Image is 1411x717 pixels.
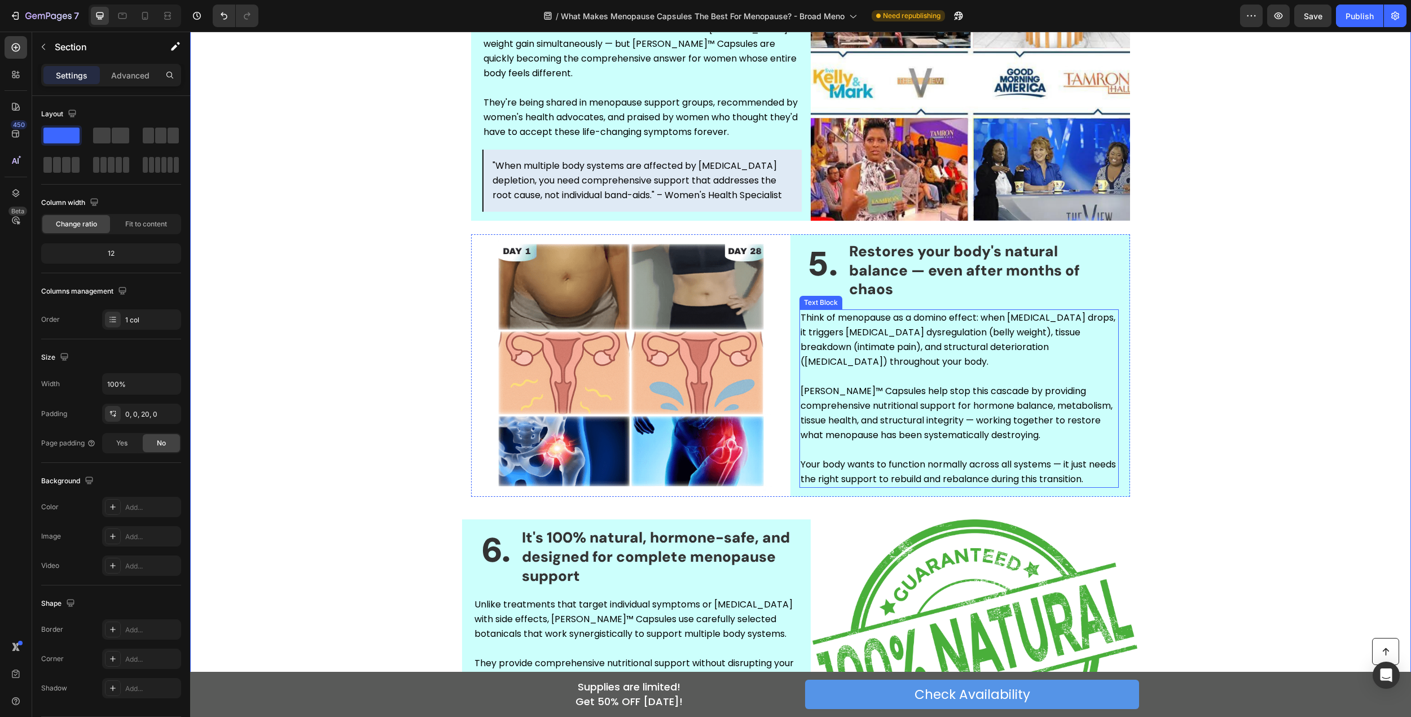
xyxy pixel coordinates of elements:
[41,561,59,571] div: Video
[610,426,928,455] p: Your body wants to function normally across all systems — it just needs the right support to rebu...
[116,438,128,448] span: Yes
[284,566,610,624] p: Unlike treatments that target individual symptoms or [MEDICAL_DATA] with side effects, [PERSON_NA...
[615,648,949,677] a: Check Availability
[125,654,178,664] div: Add...
[125,219,167,229] span: Fit to content
[284,624,610,683] p: They provide comprehensive nutritional support without disrupting your natural hormone production...
[556,10,559,22] span: /
[41,683,67,693] div: Shadow
[610,352,928,426] p: [PERSON_NAME]™ Capsules help stop this cascade by providing comprehensive nutritional support for...
[125,684,178,694] div: Add...
[157,438,166,448] span: No
[190,32,1411,717] iframe: Design area
[883,11,940,21] span: Need republishing
[125,532,178,542] div: Add...
[1304,11,1322,21] span: Save
[41,409,67,419] div: Padding
[56,69,87,81] p: Settings
[616,209,649,256] h2: 5.
[41,314,60,325] div: Order
[41,624,63,635] div: Border
[41,596,77,611] div: Shape
[612,266,650,276] div: Text Block
[41,531,61,541] div: Image
[56,219,97,229] span: Change ratio
[41,107,79,122] div: Layout
[213,5,258,27] div: Undo/Redo
[331,496,605,555] h2: It's 100% natural, hormone-safe, and designed for complete menopause support
[1336,5,1383,27] button: Publish
[5,5,84,27] button: 7
[610,279,928,352] p: Think of menopause as a domino effect: when [MEDICAL_DATA] drops, it triggers [MEDICAL_DATA] dysr...
[74,9,79,23] p: 7
[281,203,600,465] img: gempages_578363057307124498-8a3900a8-6363-46fb-aed2-e5db1a1447ff.png
[41,654,64,664] div: Corner
[125,561,178,571] div: Add...
[125,315,178,325] div: 1 col
[658,209,922,269] h2: Restores your body's natural balance — even after months of chaos
[103,374,181,394] input: Auto
[724,655,840,671] p: Check Availability
[41,284,129,299] div: Columns management
[302,127,603,171] p: "When multiple body systems are affected by [MEDICAL_DATA] depletion, you need comprehensive supp...
[41,195,101,211] div: Column width
[11,120,27,129] div: 450
[1294,5,1331,27] button: Save
[41,438,96,448] div: Page padding
[1346,10,1374,22] div: Publish
[1373,662,1400,689] div: Open Intercom Messenger
[41,379,60,389] div: Width
[293,64,610,108] p: They're being shared in menopause support groups, recommended by women's health advocates, and pr...
[125,625,178,635] div: Add...
[55,40,147,54] p: Section
[41,502,59,512] div: Color
[43,246,179,261] div: 12
[125,502,178,513] div: Add...
[41,474,96,489] div: Background
[272,647,606,679] h2: Supplies are limited! Get 50% OFF [DATE]!
[561,10,845,22] span: What Makes Menopause Capsules The Best For Menopause? - Broad Meno
[111,69,150,81] p: Advanced
[125,409,178,419] div: 0, 0, 20, 0
[41,350,71,365] div: Size
[8,207,27,216] div: Beta
[290,496,322,542] h2: 6.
